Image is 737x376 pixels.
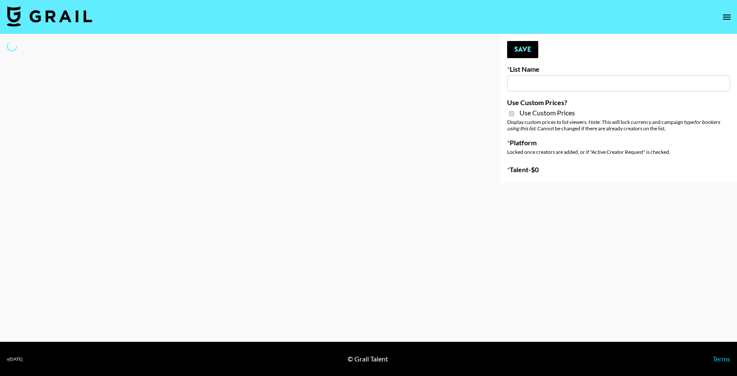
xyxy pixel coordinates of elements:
[507,149,730,155] div: Locked once creators are added, or if "Active Creator Request" is checked.
[519,109,575,117] span: Use Custom Prices
[713,355,730,363] a: Terms
[507,138,730,147] label: Platform
[507,165,730,174] label: Talent - $ 0
[507,65,730,73] label: List Name
[7,6,92,26] img: Grail Talent
[718,9,735,26] button: open drawer
[507,119,720,132] em: for bookers using this list
[348,355,388,363] div: © Grail Talent
[507,119,730,132] div: Display custom prices to list viewers. Note: This will lock currency and campaign type . Cannot b...
[507,98,730,107] label: Use Custom Prices?
[507,41,538,58] button: Save
[7,356,23,362] div: v [DATE]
